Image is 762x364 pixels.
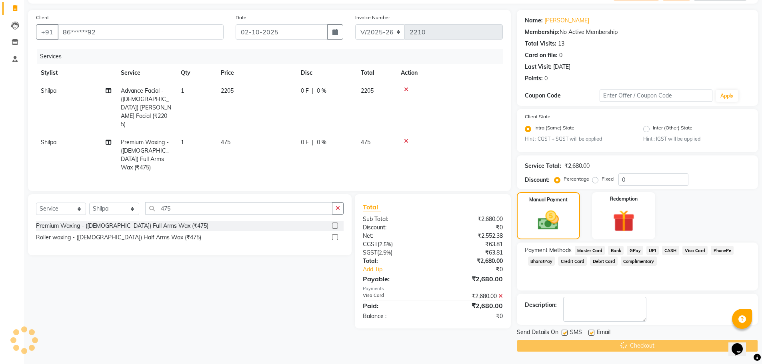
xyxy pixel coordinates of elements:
[534,124,574,134] label: Intra (Same) State
[525,28,750,36] div: No Active Membership
[357,301,433,310] div: Paid:
[379,241,391,247] span: 2.5%
[317,138,326,147] span: 0 %
[525,176,550,184] div: Discount:
[36,64,116,82] th: Stylist
[553,63,570,71] div: [DATE]
[145,202,332,215] input: Search or Scan
[357,265,445,274] a: Add Tip
[525,162,561,170] div: Service Total:
[361,87,374,94] span: 2205
[627,246,643,255] span: GPay
[446,265,509,274] div: ₹0
[41,139,56,146] span: Shilpa
[643,135,750,143] small: Hint : IGST will be applied
[597,328,610,338] span: Email
[363,285,502,292] div: Payments
[357,312,433,320] div: Balance :
[296,64,356,82] th: Disc
[559,51,562,60] div: 0
[379,249,391,256] span: 2.5%
[590,257,618,266] span: Debit Card
[525,246,572,255] span: Payment Methods
[181,87,184,94] span: 1
[525,135,632,143] small: Hint : CGST + SGST will be applied
[363,203,381,211] span: Total
[653,124,692,134] label: Inter (Other) State
[357,232,433,240] div: Net:
[361,139,370,146] span: 475
[221,87,234,94] span: 2205
[58,24,224,40] input: Search by Name/Mobile/Email/Code
[525,63,552,71] div: Last Visit:
[36,233,201,242] div: Roller waxing - ([DEMOGRAPHIC_DATA]) Half Arms Wax (₹475)
[525,301,557,309] div: Description:
[396,64,503,82] th: Action
[558,40,564,48] div: 13
[357,274,433,284] div: Payable:
[357,257,433,265] div: Total:
[711,246,734,255] span: PhonePe
[355,14,390,21] label: Invoice Number
[356,64,396,82] th: Total
[525,113,550,120] label: Client State
[357,240,433,249] div: ( )
[176,64,216,82] th: Qty
[357,215,433,223] div: Sub Total:
[600,90,712,102] input: Enter Offer / Coupon Code
[564,162,590,170] div: ₹2,680.00
[357,292,433,300] div: Visa Card
[221,139,230,146] span: 475
[433,232,509,240] div: ₹2,552.38
[433,223,509,232] div: ₹0
[37,49,509,64] div: Services
[558,257,587,266] span: Credit Card
[525,16,543,25] div: Name:
[317,87,326,95] span: 0 %
[570,328,582,338] span: SMS
[312,138,314,147] span: |
[728,332,754,356] iframe: chat widget
[525,74,543,83] div: Points:
[716,90,738,102] button: Apply
[357,223,433,232] div: Discount:
[433,257,509,265] div: ₹2,680.00
[181,139,184,146] span: 1
[564,175,589,183] label: Percentage
[301,87,309,95] span: 0 F
[662,246,679,255] span: CASH
[121,87,171,128] span: Advance Facial - ([DEMOGRAPHIC_DATA]) [PERSON_NAME] Facial (₹2205)
[682,246,708,255] span: Visa Card
[525,91,600,100] div: Coupon Code
[525,40,556,48] div: Total Visits:
[363,249,377,256] span: SGST
[529,196,568,203] label: Manual Payment
[116,64,176,82] th: Service
[363,241,378,248] span: CGST
[36,222,208,230] div: Premium Waxing - ([DEMOGRAPHIC_DATA]) Full Arms Wax (₹475)
[525,51,558,60] div: Card on file:
[433,240,509,249] div: ₹63.81
[528,257,555,266] span: BharatPay
[525,28,560,36] div: Membership:
[433,215,509,223] div: ₹2,680.00
[433,274,509,284] div: ₹2,680.00
[433,249,509,257] div: ₹63.81
[602,175,614,183] label: Fixed
[544,16,589,25] a: [PERSON_NAME]
[531,208,566,233] img: _cash.svg
[216,64,296,82] th: Price
[610,195,638,203] label: Redemption
[433,301,509,310] div: ₹2,680.00
[646,246,659,255] span: UPI
[36,14,49,21] label: Client
[301,138,309,147] span: 0 F
[36,24,58,40] button: +91
[236,14,246,21] label: Date
[433,312,509,320] div: ₹0
[621,257,657,266] span: Complimentary
[517,328,558,338] span: Send Details On
[41,87,56,94] span: Shilpa
[121,139,169,171] span: Premium Waxing - ([DEMOGRAPHIC_DATA]) Full Arms Wax (₹475)
[544,74,548,83] div: 0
